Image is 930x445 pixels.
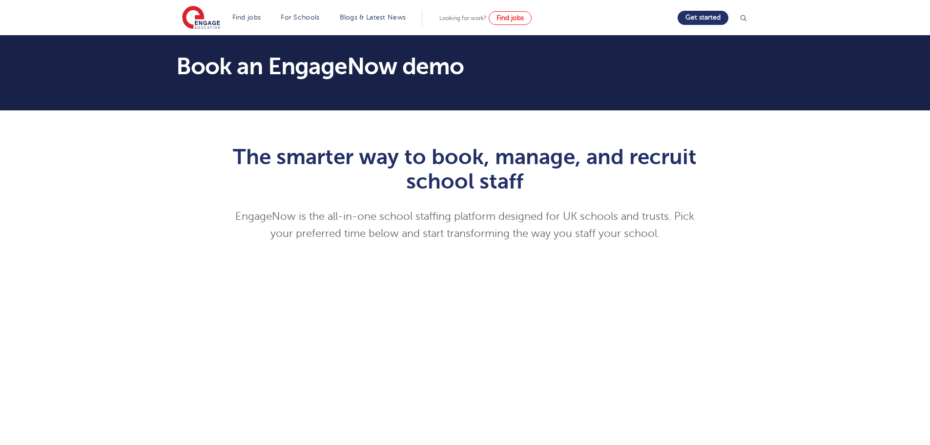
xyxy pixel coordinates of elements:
a: Blogs & Latest News [340,14,406,21]
img: Engage Education [182,6,220,30]
a: Find jobs [489,11,532,25]
p: EngageNow is the all-in-one school staffing platform designed for UK schools and trusts. Pick you... [226,208,704,242]
h1: Book an EngageNow demo [176,55,557,78]
a: For Schools [281,14,319,21]
a: Get started [678,11,728,25]
span: Find jobs [496,14,524,21]
h1: The smarter way to book, manage, and recruit school staff [226,145,704,193]
span: Looking for work? [439,15,487,21]
a: Find jobs [232,14,261,21]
